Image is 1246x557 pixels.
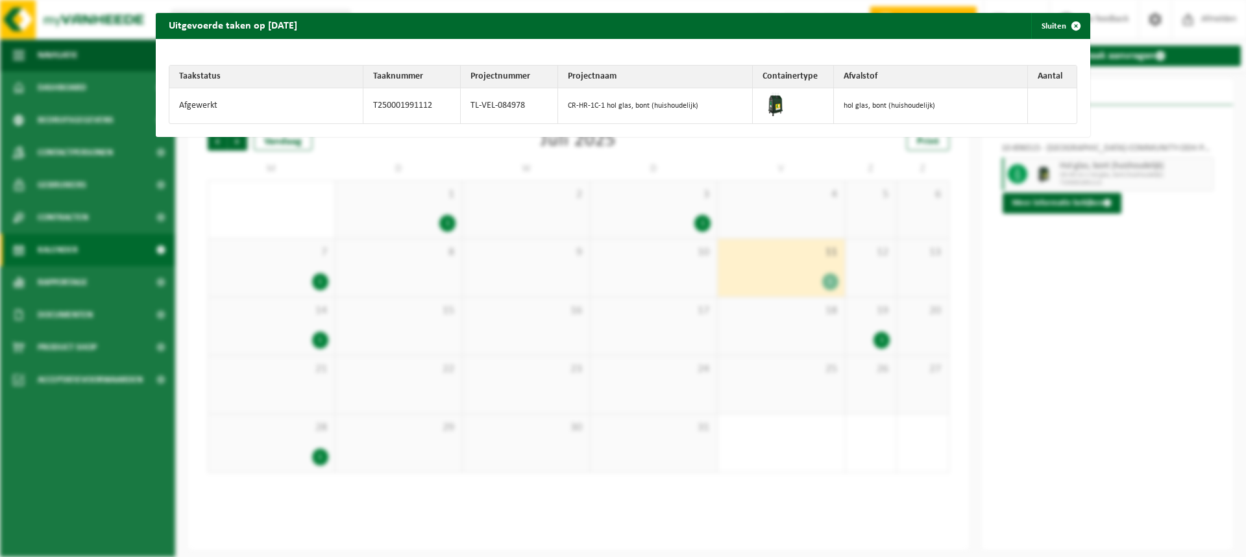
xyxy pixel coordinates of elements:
h2: Uitgevoerde taken op [DATE] [156,13,310,38]
td: TL-VEL-084978 [461,88,558,123]
th: Projectnummer [461,66,558,88]
th: Containertype [753,66,834,88]
td: CR-HR-1C-1 hol glas, bont (huishoudelijk) [558,88,752,123]
img: CR-HR-1C-1000-PES-01 [763,92,788,118]
button: Sluiten [1031,13,1089,39]
td: Afgewerkt [169,88,363,123]
th: Afvalstof [834,66,1028,88]
th: Aantal [1028,66,1077,88]
th: Taakstatus [169,66,363,88]
td: hol glas, bont (huishoudelijk) [834,88,1028,123]
td: T250001991112 [363,88,461,123]
th: Projectnaam [558,66,752,88]
th: Taaknummer [363,66,461,88]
